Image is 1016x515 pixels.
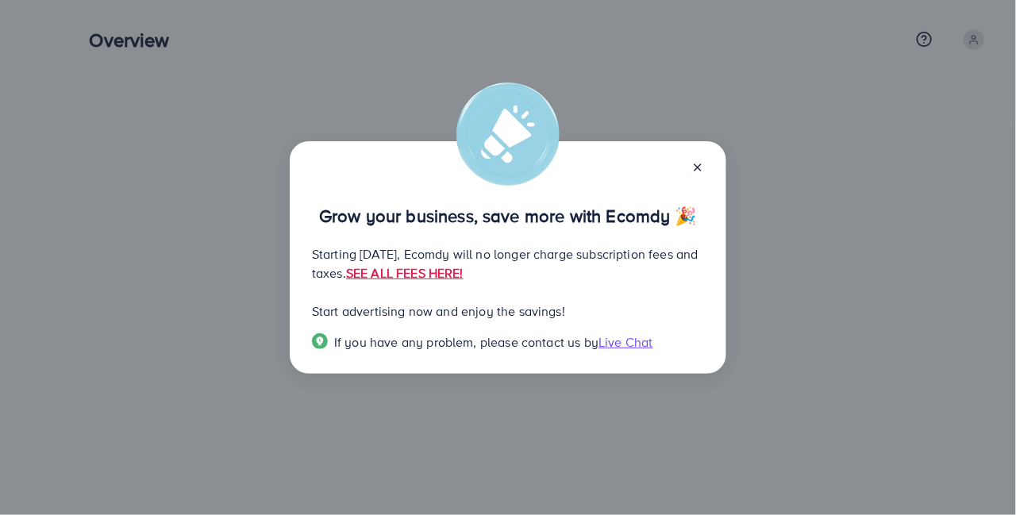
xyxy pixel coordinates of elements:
[312,206,704,225] p: Grow your business, save more with Ecomdy 🎉
[312,244,704,282] p: Starting [DATE], Ecomdy will no longer charge subscription fees and taxes.
[346,264,464,282] a: SEE ALL FEES HERE!
[312,333,328,349] img: Popup guide
[334,333,598,351] span: If you have any problem, please contact us by
[598,333,652,351] span: Live Chat
[312,302,704,321] p: Start advertising now and enjoy the savings!
[456,83,560,186] img: alert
